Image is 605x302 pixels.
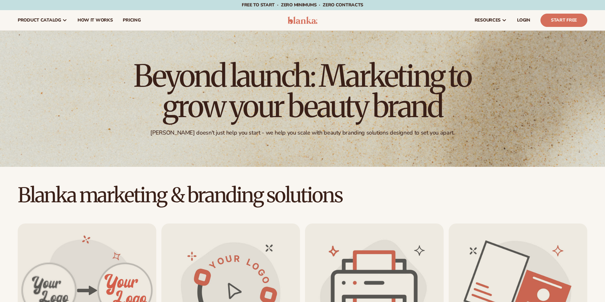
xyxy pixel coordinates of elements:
[470,10,512,30] a: resources
[18,18,61,23] span: product catalog
[517,18,530,23] span: LOGIN
[512,10,535,30] a: LOGIN
[118,10,146,30] a: pricing
[150,129,454,136] div: [PERSON_NAME] doesn't just help you start - we help you scale with beauty branding solutions desi...
[13,10,72,30] a: product catalog
[72,10,118,30] a: How It Works
[123,18,140,23] span: pricing
[475,18,501,23] span: resources
[288,16,318,24] img: logo
[540,14,587,27] a: Start Free
[242,2,363,8] span: Free to start · ZERO minimums · ZERO contracts
[128,61,477,122] h1: Beyond launch: Marketing to grow your beauty brand
[78,18,113,23] span: How It Works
